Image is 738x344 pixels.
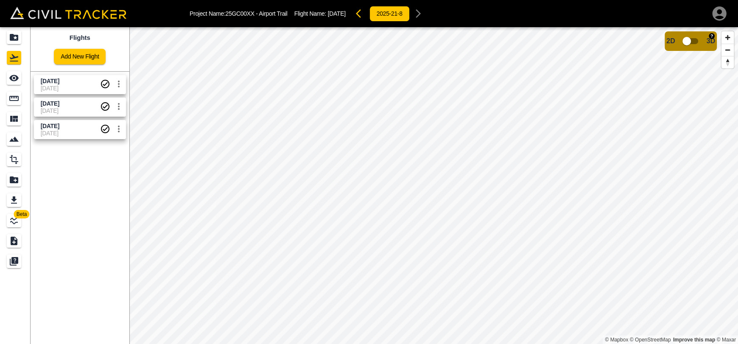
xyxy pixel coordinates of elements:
[707,37,715,45] span: 3D
[721,31,734,44] button: Zoom in
[369,6,410,22] button: 2025-21-8
[721,56,734,68] button: Reset bearing to north
[630,337,671,343] a: OpenStreetMap
[294,10,346,17] p: Flight Name:
[721,44,734,56] button: Zoom out
[129,27,738,344] canvas: Map
[328,10,346,17] span: [DATE]
[10,7,126,19] img: Civil Tracker
[666,37,675,45] span: 2D
[673,337,715,343] a: Map feedback
[190,10,288,17] p: Project Name: 25GC00XX - Airport Trail
[605,337,628,343] a: Mapbox
[716,337,736,343] a: Maxar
